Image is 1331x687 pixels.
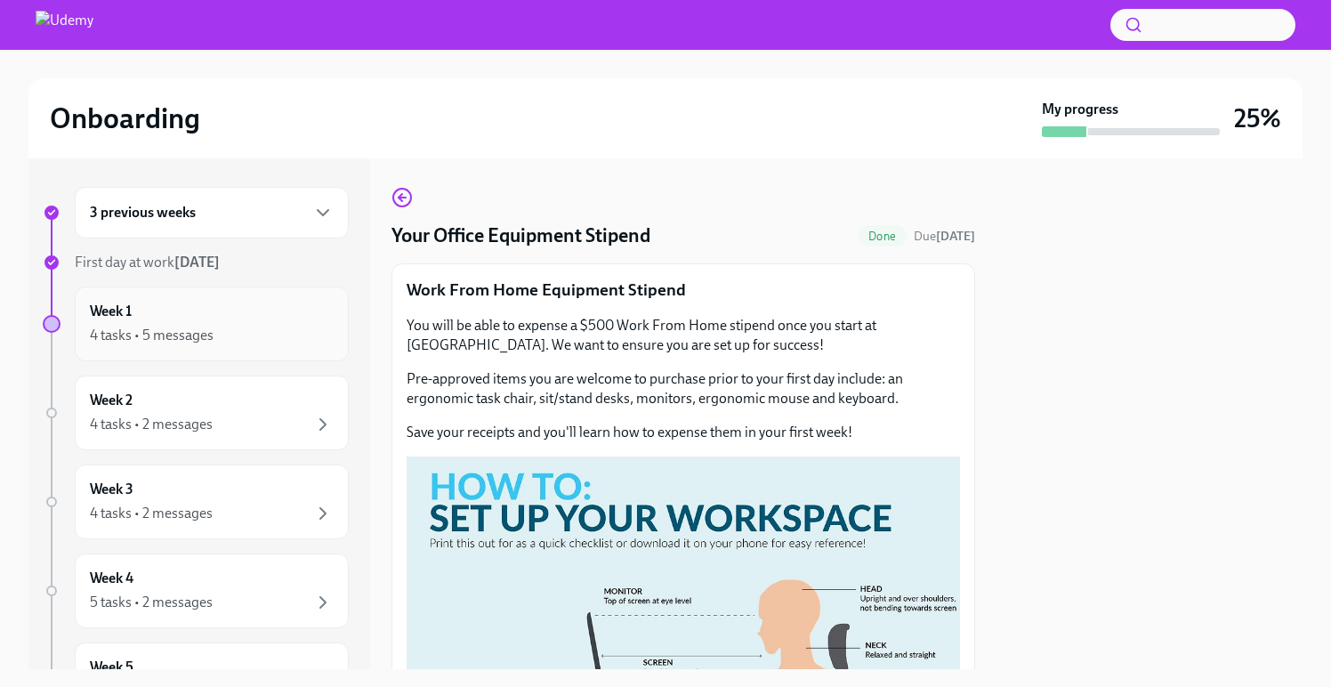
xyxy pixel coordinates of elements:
[90,326,214,345] div: 4 tasks • 5 messages
[90,569,133,588] h6: Week 4
[407,316,960,355] p: You will be able to expense a $500 Work From Home stipend once you start at [GEOGRAPHIC_DATA]. We...
[1042,100,1118,119] strong: My progress
[43,253,349,272] a: First day at work[DATE]
[1234,102,1281,134] h3: 25%
[90,593,213,612] div: 5 tasks • 2 messages
[914,229,975,244] span: Due
[407,369,960,408] p: Pre-approved items you are welcome to purchase prior to your first day include: an ergonomic task...
[75,187,349,238] div: 3 previous weeks
[43,465,349,539] a: Week 34 tasks • 2 messages
[90,391,133,410] h6: Week 2
[391,222,650,249] h4: Your Office Equipment Stipend
[858,230,907,243] span: Done
[75,254,220,271] span: First day at work
[90,302,132,321] h6: Week 1
[50,101,200,136] h2: Onboarding
[90,203,196,222] h6: 3 previous weeks
[36,11,93,39] img: Udemy
[407,423,960,442] p: Save your receipts and you'll learn how to expense them in your first week!
[936,229,975,244] strong: [DATE]
[90,658,133,677] h6: Week 5
[43,376,349,450] a: Week 24 tasks • 2 messages
[174,254,220,271] strong: [DATE]
[90,480,133,499] h6: Week 3
[407,279,960,302] p: Work From Home Equipment Stipend
[90,504,213,523] div: 4 tasks • 2 messages
[914,228,975,245] span: September 8th, 2025 11:00
[43,287,349,361] a: Week 14 tasks • 5 messages
[90,415,213,434] div: 4 tasks • 2 messages
[43,554,349,628] a: Week 45 tasks • 2 messages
